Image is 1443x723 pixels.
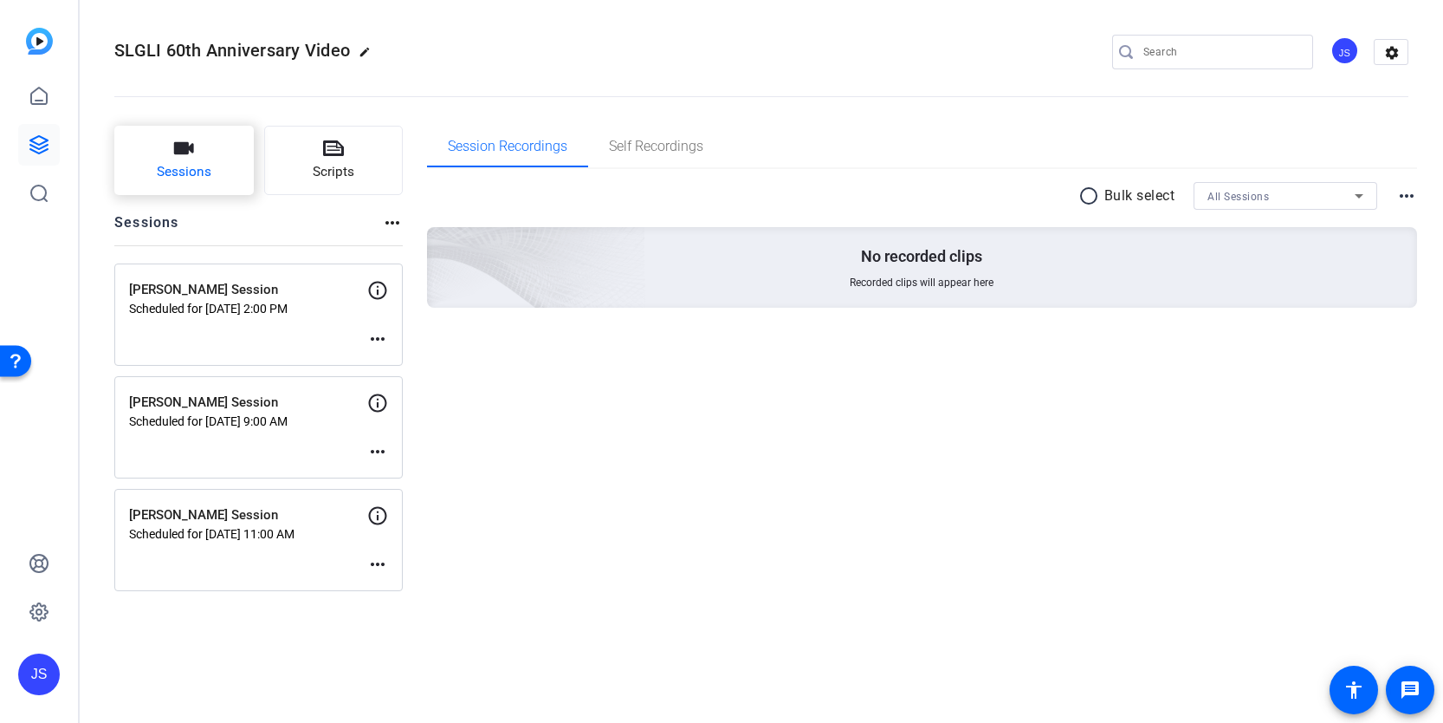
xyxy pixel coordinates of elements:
mat-icon: radio_button_unchecked [1078,186,1104,206]
p: [PERSON_NAME] Session [129,280,367,300]
p: Scheduled for [DATE] 11:00 AM [129,527,367,541]
mat-icon: more_horiz [367,329,388,349]
input: Search [1143,42,1299,62]
mat-icon: message [1400,680,1420,700]
span: Self Recordings [609,140,703,153]
button: Scripts [264,126,404,195]
mat-icon: more_horiz [382,212,403,233]
mat-icon: more_horiz [1396,186,1417,206]
img: embarkstudio-empty-session.png [233,55,646,432]
span: Session Recordings [448,140,567,153]
ngx-avatar: John Stanitz [1330,36,1361,67]
mat-icon: accessibility [1343,680,1364,700]
span: All Sessions [1207,191,1269,203]
button: Sessions [114,126,254,195]
mat-icon: more_horiz [367,441,388,462]
p: Bulk select [1104,186,1175,206]
span: SLGLI 60th Anniversary Video [114,40,350,61]
h2: Sessions [114,212,179,245]
p: Scheduled for [DATE] 9:00 AM [129,414,367,428]
mat-icon: settings [1375,40,1409,66]
span: Recorded clips will appear here [850,276,993,290]
img: blue-gradient.svg [26,28,53,55]
mat-icon: more_horiz [367,554,388,575]
mat-icon: edit [359,46,379,67]
span: Sessions [157,162,211,182]
p: [PERSON_NAME] Session [129,505,367,525]
p: No recorded clips [861,246,982,267]
p: [PERSON_NAME] Session [129,393,367,413]
div: JS [1330,36,1359,65]
span: Scripts [313,162,354,182]
div: JS [18,654,60,695]
p: Scheduled for [DATE] 2:00 PM [129,302,367,316]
